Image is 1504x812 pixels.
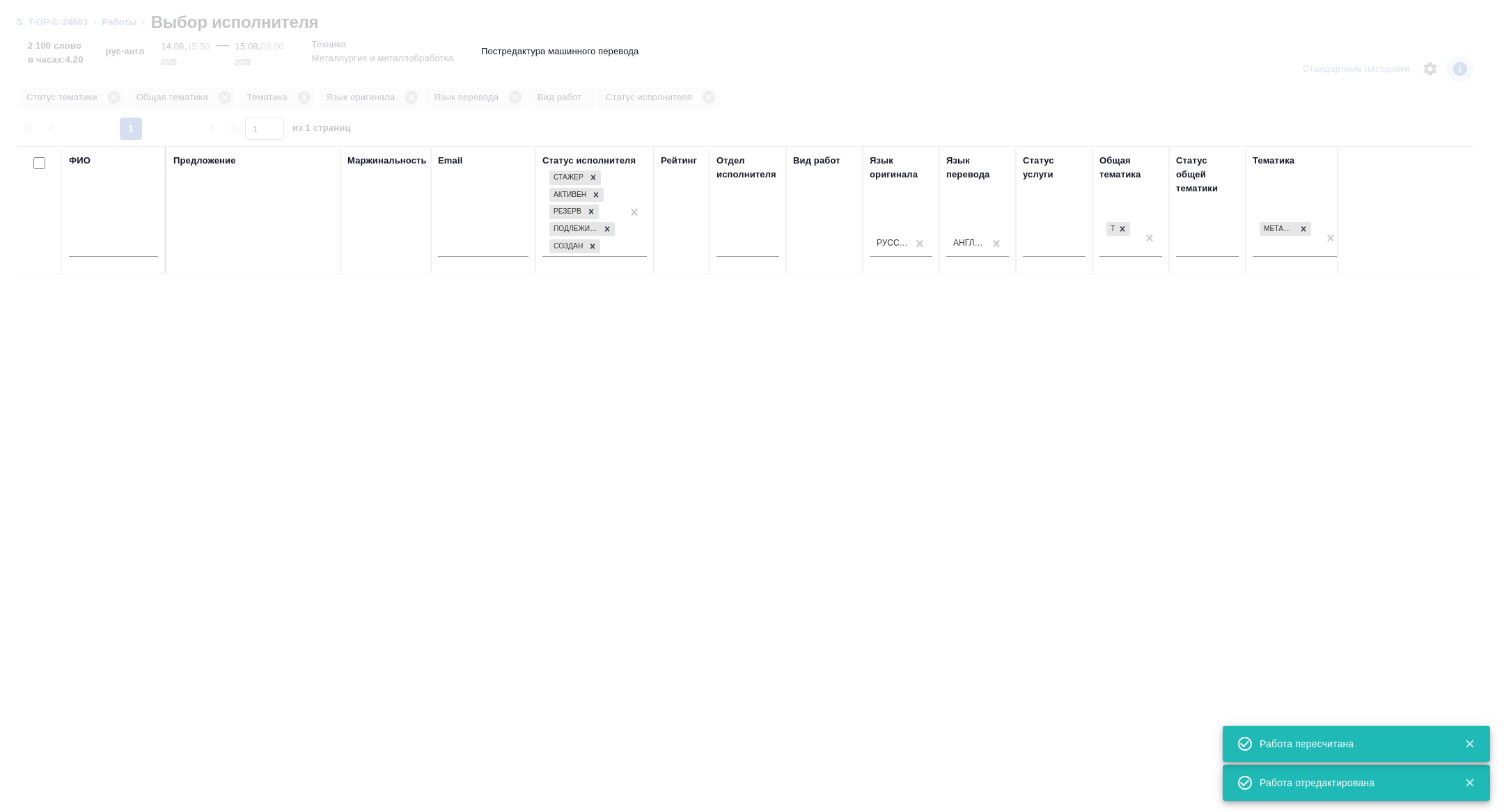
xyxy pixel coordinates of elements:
[1106,222,1115,237] div: Техника
[1023,154,1086,182] div: Статус услуги
[549,222,600,237] div: Подлежит внедрению
[548,203,600,221] div: Стажер, Активен, Резерв, Подлежит внедрению, Создан
[69,154,91,168] div: ФИО
[548,186,605,204] div: Стажер, Активен, Резерв, Подлежит внедрению, Создан
[793,154,840,168] div: Вид работ
[549,170,586,185] div: Стажер
[548,238,602,255] div: Стажер, Активен, Резерв, Подлежит внедрению, Создан
[870,154,932,182] div: Язык оригинала
[438,154,462,168] div: Email
[946,154,1009,182] div: Язык перевода
[549,205,583,219] div: Резерв
[1260,222,1296,237] div: Металлургия и металлобработка
[549,239,585,254] div: Создан
[1253,154,1294,168] div: Тематика
[1455,738,1484,750] button: Закрыть
[1099,154,1162,182] div: Общая тематика
[1455,777,1484,789] button: Закрыть
[542,154,636,168] div: Статус исполнителя
[548,169,602,186] div: Стажер, Активен, Резерв, Подлежит внедрению, Создан
[347,154,427,168] div: Маржинальность
[661,154,697,168] div: Рейтинг
[481,45,639,58] p: Постредактура машинного перевода
[1176,154,1239,196] div: Статус общей тематики
[1260,737,1443,751] div: Работа пересчитана
[877,237,909,249] div: Русский
[716,154,779,182] div: Отдел исполнителя
[549,188,588,202] div: Активен
[173,154,236,168] div: Предложение
[548,221,616,238] div: Стажер, Активен, Резерв, Подлежит внедрению, Создан
[1260,776,1443,790] div: Работа отредактирована
[953,237,985,249] div: Английский
[1258,221,1313,238] div: Металлургия и металлобработка
[1105,221,1131,238] div: Техника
